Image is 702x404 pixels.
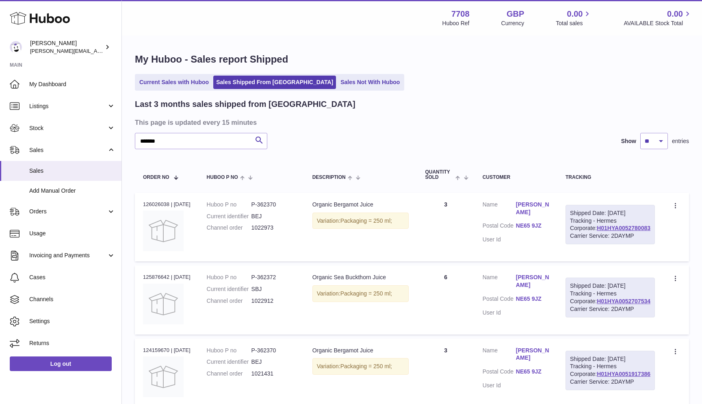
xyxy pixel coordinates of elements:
[312,285,409,302] div: Variation:
[624,20,692,27] span: AVAILABLE Stock Total
[516,368,549,376] a: NE65 9JZ
[207,358,251,366] dt: Current identifier
[556,9,592,27] a: 0.00 Total sales
[312,347,409,354] div: Organic Bergamot Juice
[567,9,583,20] span: 0.00
[10,41,22,53] img: victor@erbology.co
[570,305,650,313] div: Carrier Service: 2DAYMP
[597,225,650,231] a: H01HYA0052780083
[136,76,212,89] a: Current Sales with Huboo
[251,201,296,209] dd: P-362370
[597,371,650,377] a: H01HYA0051917386
[483,236,516,243] dt: User Id
[207,370,251,378] dt: Channel order
[516,201,549,216] a: [PERSON_NAME]
[501,20,524,27] div: Currency
[207,201,251,209] dt: Huboo P no
[29,102,107,110] span: Listings
[143,211,184,251] img: no-photo.jpg
[143,356,184,397] img: no-photo.jpg
[207,347,251,354] dt: Huboo P no
[251,213,296,220] dd: BEJ
[312,358,409,375] div: Variation:
[565,351,655,391] div: Tracking - Hermes Corporate:
[425,169,453,180] span: Quantity Sold
[10,356,112,371] a: Log out
[207,224,251,232] dt: Channel order
[516,347,549,362] a: [PERSON_NAME]
[143,274,191,281] div: 125876642 | [DATE]
[251,224,296,232] dd: 1022973
[207,285,251,293] dt: Current identifier
[29,274,115,281] span: Cases
[516,222,549,230] a: NE65 9JZ
[251,285,296,293] dd: SBJ
[29,187,115,195] span: Add Manual Order
[570,355,650,363] div: Shipped Date: [DATE]
[565,205,655,245] div: Tracking - Hermes Corporate:
[340,363,392,369] span: Packaging = 250 ml;
[29,146,107,154] span: Sales
[312,213,409,229] div: Variation:
[483,382,516,389] dt: User Id
[207,297,251,305] dt: Channel order
[621,137,636,145] label: Show
[251,358,296,366] dd: BEJ
[507,9,524,20] strong: GBP
[207,213,251,220] dt: Current identifier
[417,193,474,261] td: 3
[251,297,296,305] dd: 1022912
[451,9,470,20] strong: 7708
[135,53,689,66] h1: My Huboo - Sales report Shipped
[340,217,392,224] span: Packaging = 250 ml;
[251,370,296,378] dd: 1021431
[312,201,409,209] div: Organic Bergamot Juice
[29,167,115,175] span: Sales
[597,298,650,304] a: H01HYA0052707534
[29,295,115,303] span: Channels
[483,295,516,305] dt: Postal Code
[570,282,650,290] div: Shipped Date: [DATE]
[143,284,184,324] img: no-photo.jpg
[570,209,650,217] div: Shipped Date: [DATE]
[340,290,392,297] span: Packaging = 250 ml;
[29,317,115,325] span: Settings
[417,265,474,334] td: 6
[312,274,409,281] div: Organic Sea Buckthorn Juice
[565,175,655,180] div: Tracking
[213,76,336,89] a: Sales Shipped From [GEOGRAPHIC_DATA]
[483,309,516,317] dt: User Id
[565,278,655,317] div: Tracking - Hermes Corporate:
[516,295,549,303] a: NE65 9JZ
[624,9,692,27] a: 0.00 AVAILABLE Stock Total
[483,274,516,291] dt: Name
[29,230,115,237] span: Usage
[516,274,549,289] a: [PERSON_NAME]
[251,347,296,354] dd: P-362370
[442,20,470,27] div: Huboo Ref
[483,175,549,180] div: Customer
[29,208,107,215] span: Orders
[672,137,689,145] span: entries
[556,20,592,27] span: Total sales
[483,368,516,378] dt: Postal Code
[207,274,251,281] dt: Huboo P no
[251,274,296,281] dd: P-362372
[483,201,516,218] dt: Name
[143,347,191,354] div: 124159670 | [DATE]
[483,347,516,364] dt: Name
[135,118,687,127] h3: This page is updated every 15 minutes
[30,48,163,54] span: [PERSON_NAME][EMAIL_ADDRESS][DOMAIN_NAME]
[29,80,115,88] span: My Dashboard
[667,9,683,20] span: 0.00
[570,378,650,386] div: Carrier Service: 2DAYMP
[312,175,346,180] span: Description
[29,339,115,347] span: Returns
[338,76,403,89] a: Sales Not With Huboo
[143,201,191,208] div: 126026038 | [DATE]
[29,252,107,259] span: Invoicing and Payments
[30,39,103,55] div: [PERSON_NAME]
[483,222,516,232] dt: Postal Code
[29,124,107,132] span: Stock
[135,99,355,110] h2: Last 3 months sales shipped from [GEOGRAPHIC_DATA]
